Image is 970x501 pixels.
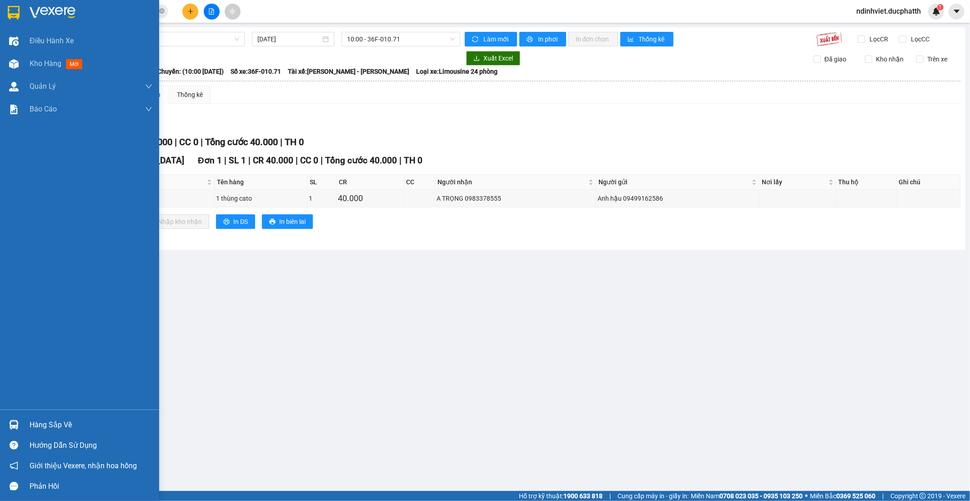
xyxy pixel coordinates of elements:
span: Kho hàng [30,59,61,68]
span: | [201,137,203,147]
span: In phơi [538,34,559,44]
span: Trên xe [924,54,951,64]
span: Miền Bắc [810,491,875,501]
button: aim [225,4,241,20]
span: Làm mới [483,34,510,44]
span: Đơn 1 [198,155,222,166]
span: Giới thiệu Vexere, nhận hoa hồng [30,460,137,471]
span: In biên lai [279,217,306,227]
span: Nơi lấy [762,177,827,187]
span: Tổng cước 40.000 [325,155,397,166]
button: printerIn DS [216,214,255,229]
span: 1 [939,4,942,10]
div: Anh hậu 09499162586 [598,193,758,203]
img: logo [5,22,26,61]
button: In đơn chọn [568,32,618,46]
span: | [321,155,323,166]
span: Lọc CC [908,34,931,44]
div: 1 thùng cato [216,193,306,203]
button: printerIn biên lai [262,214,313,229]
button: plus [182,4,198,20]
img: icon-new-feature [932,7,940,15]
span: Lọc CR [866,34,890,44]
th: CC [404,175,435,190]
span: Website [55,67,76,74]
span: | [399,155,402,166]
span: question-circle [10,441,18,450]
span: bar-chart [628,36,635,43]
span: printer [223,218,230,226]
span: close-circle [159,7,165,16]
span: TH 0 [285,137,304,147]
span: message [10,482,18,491]
span: | [224,155,226,166]
span: Báo cáo [30,103,57,115]
div: 1 [309,193,335,203]
span: ndinhviet.ducphatth [849,5,928,17]
button: printerIn phơi [519,32,566,46]
div: Phản hồi [30,480,152,493]
span: | [609,491,611,501]
strong: 1900 633 818 [563,492,603,500]
span: download [473,55,480,62]
span: caret-down [953,7,961,15]
span: TH 0 [404,155,422,166]
img: 9k= [816,32,842,46]
sup: 1 [937,4,944,10]
strong: 0369 525 060 [836,492,875,500]
span: | [280,137,282,147]
span: Thống kê [639,34,666,44]
th: Thu hộ [836,175,897,190]
img: warehouse-icon [9,420,19,430]
th: Ghi chú [897,175,960,190]
span: mới [66,59,82,69]
strong: : [DOMAIN_NAME] [38,66,94,83]
span: 10:00 - 36F-010.71 [347,32,454,46]
div: Hướng dẫn sử dụng [30,439,152,452]
img: warehouse-icon [9,82,19,91]
span: Quản Lý [30,81,56,92]
span: ⚪️ [805,494,808,498]
th: SL [307,175,337,190]
span: down [145,83,152,90]
span: down [145,106,152,113]
button: downloadNhập kho nhận [141,214,209,229]
span: SL 1 [229,155,246,166]
span: In DS [233,217,248,227]
span: aim [229,8,236,15]
span: notification [10,461,18,470]
span: | [882,491,884,501]
span: Loại xe: Limousine 24 phòng [416,66,498,76]
span: CR 40.000 [253,155,293,166]
span: Hỗ trợ kỹ thuật: [519,491,603,501]
span: Kho nhận [872,54,907,64]
span: plus [187,8,194,15]
th: Tên hàng [215,175,307,190]
span: Người gửi [598,177,750,187]
input: 13/10/2025 [257,34,321,44]
span: close-circle [159,8,165,14]
span: Cung cấp máy in - giấy in: [618,491,689,501]
span: | [248,155,251,166]
span: PT1310250045 [106,45,159,54]
span: file-add [208,8,215,15]
img: warehouse-icon [9,59,19,69]
button: downloadXuất Excel [466,51,520,66]
span: Đã giao [821,54,850,64]
span: printer [527,36,534,43]
strong: Hotline : 0965363036 - 0389825550 [37,50,95,64]
img: warehouse-icon [9,36,19,46]
strong: 0708 023 035 - 0935 103 250 [719,492,803,500]
div: 40.000 [338,192,402,205]
span: printer [269,218,276,226]
strong: CÔNG TY TNHH VẬN TẢI QUỐC TẾ ĐỨC PHÁT [28,7,104,37]
span: Chuyến: (10:00 [DATE]) [157,66,224,76]
span: copyright [920,493,926,499]
span: Xuất Excel [483,53,513,63]
span: Số xe: 36F-010.71 [231,66,281,76]
button: file-add [204,4,220,20]
img: solution-icon [9,105,19,114]
span: CC 0 [300,155,318,166]
strong: PHIẾU GỬI HÀNG [29,39,103,48]
span: CC 0 [179,137,198,147]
